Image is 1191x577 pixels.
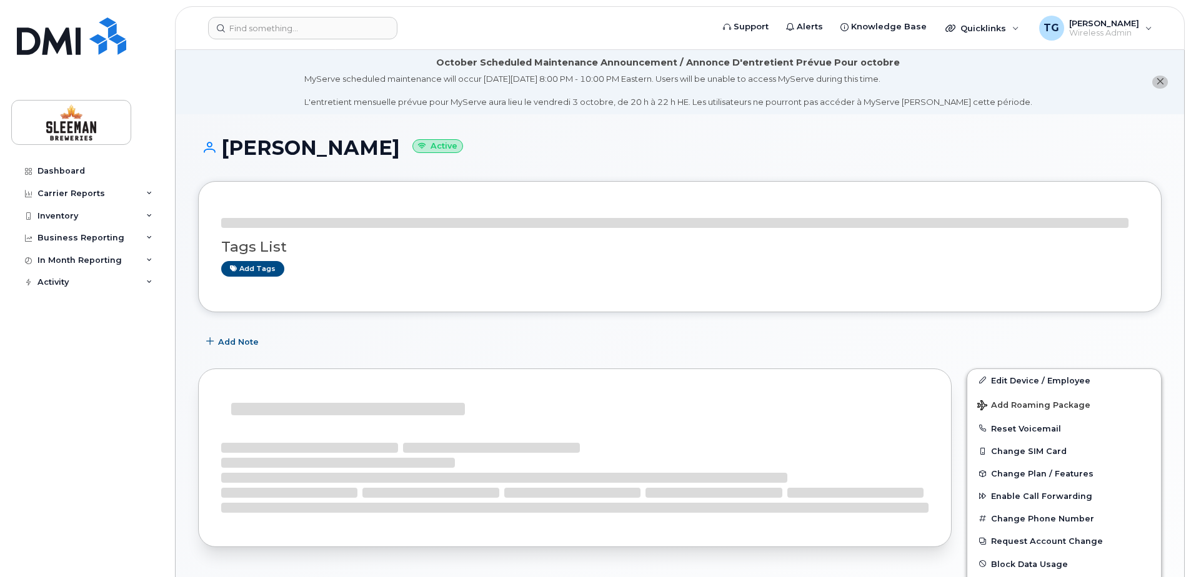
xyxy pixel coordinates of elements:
[412,139,463,154] small: Active
[977,400,1090,412] span: Add Roaming Package
[221,239,1139,255] h3: Tags List
[304,73,1032,108] div: MyServe scheduled maintenance will occur [DATE][DATE] 8:00 PM - 10:00 PM Eastern. Users will be u...
[436,56,900,69] div: October Scheduled Maintenance Announcement / Annonce D'entretient Prévue Pour octobre
[991,469,1094,478] span: Change Plan / Features
[967,485,1161,507] button: Enable Call Forwarding
[967,530,1161,552] button: Request Account Change
[221,261,284,277] a: Add tags
[967,553,1161,575] button: Block Data Usage
[991,491,1092,501] span: Enable Call Forwarding
[218,336,259,348] span: Add Note
[967,507,1161,530] button: Change Phone Number
[967,417,1161,440] button: Reset Voicemail
[198,331,269,353] button: Add Note
[1152,76,1168,89] button: close notification
[967,462,1161,485] button: Change Plan / Features
[967,369,1161,392] a: Edit Device / Employee
[967,440,1161,462] button: Change SIM Card
[967,392,1161,417] button: Add Roaming Package
[198,137,1162,159] h1: [PERSON_NAME]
